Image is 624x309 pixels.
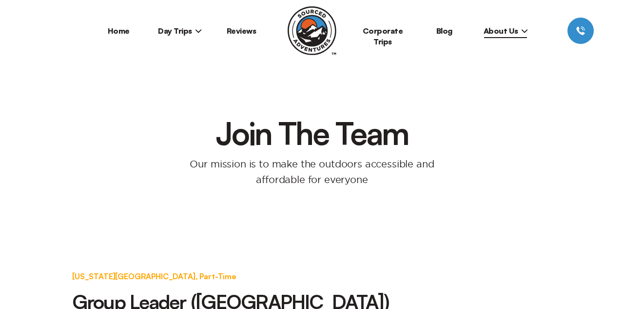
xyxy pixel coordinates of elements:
[288,6,336,55] img: Sourced Adventures company logo
[436,26,452,36] a: Blog
[177,156,447,187] p: Our mission is to make the outdoors accessible and affordable for everyone
[363,26,403,46] a: Corporate Trips
[72,270,462,282] div: [US_STATE][GEOGRAPHIC_DATA], Part-Time
[108,26,130,36] a: Home
[227,26,256,36] a: Reviews
[484,26,528,36] span: About Us
[206,117,418,148] h1: Join The Team
[158,26,202,36] span: Day Trips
